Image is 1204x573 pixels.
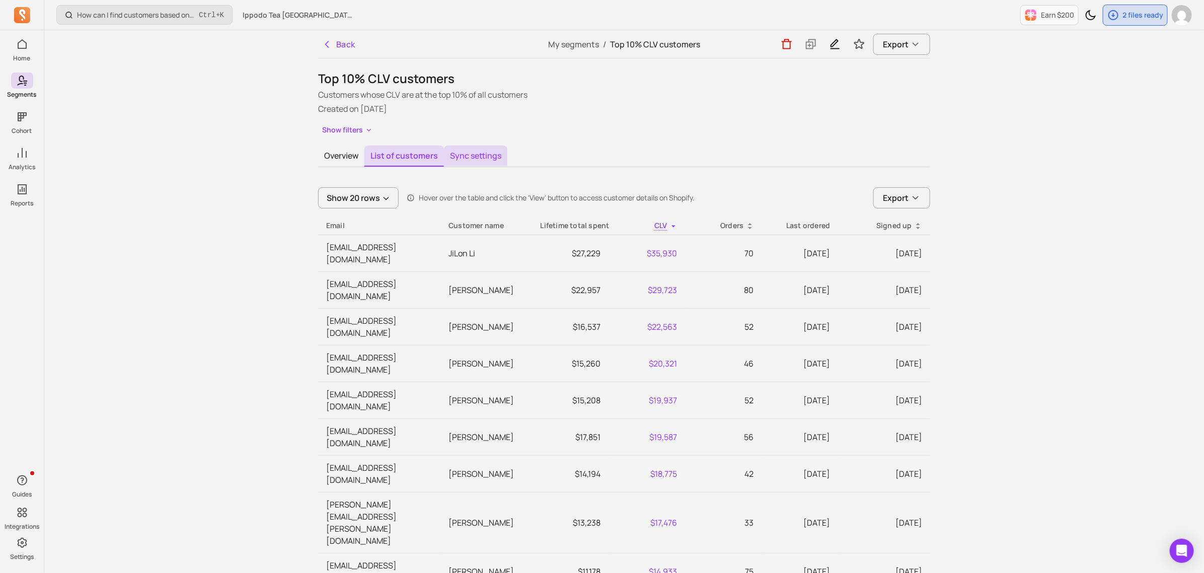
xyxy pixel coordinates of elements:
span: + [199,10,224,20]
td: 46 [686,345,762,382]
p: 2 files ready [1122,10,1163,20]
p: Customer name [448,221,524,231]
p: [DATE] [847,247,922,259]
td: $22,563 [609,308,686,345]
td: [PERSON_NAME][EMAIL_ADDRESS][PERSON_NAME][DOMAIN_NAME] [318,492,440,553]
button: Export [873,34,930,55]
p: [DATE] [770,247,831,259]
div: Orders [694,221,754,231]
td: [EMAIL_ADDRESS][DOMAIN_NAME] [318,308,440,345]
td: 33 [686,492,762,553]
p: [DATE] [847,468,922,480]
td: $17,476 [609,492,686,553]
p: [DATE] [770,394,831,406]
td: $16,537 [533,308,609,345]
td: [EMAIL_ADDRESS][DOMAIN_NAME] [318,418,440,455]
button: Overview [318,146,364,166]
h1: Top 10% CLV customers [318,70,930,87]
div: Last ordered [770,221,831,231]
button: Earn $200 [1020,5,1079,25]
button: Toggle favorite [849,34,869,54]
button: Sync settings [444,146,507,167]
div: Open Intercom Messenger [1170,539,1194,563]
td: $14,194 [533,455,609,492]
td: [EMAIL_ADDRESS][DOMAIN_NAME] [318,382,440,418]
button: Ippodo Tea [GEOGRAPHIC_DATA] & [GEOGRAPHIC_DATA] [237,6,362,24]
p: JiLon Li [448,247,524,259]
p: [DATE] [770,357,831,370]
td: $22,957 [533,271,609,308]
p: [PERSON_NAME] [448,431,524,443]
p: Created on [DATE] [318,103,930,115]
button: 2 files ready [1103,5,1168,26]
p: [PERSON_NAME] [448,394,524,406]
button: List of customers [364,146,444,167]
td: $35,930 [609,235,686,271]
p: Earn $200 [1041,10,1074,20]
p: How can I find customers based on RFM and lifecycle stages? [77,10,195,20]
span: Export [883,192,909,204]
td: $15,208 [533,382,609,418]
p: Settings [10,553,34,561]
td: 80 [686,271,762,308]
p: [DATE] [770,284,831,296]
p: [PERSON_NAME] [448,468,524,480]
p: [DATE] [847,431,922,443]
p: [DATE] [770,468,831,480]
p: [DATE] [847,394,922,406]
p: Home [14,54,31,62]
td: $27,229 [533,235,609,271]
td: $13,238 [533,492,609,553]
button: Show 20 rows [318,187,399,208]
td: $18,775 [609,455,686,492]
td: [EMAIL_ADDRESS][DOMAIN_NAME] [318,455,440,492]
p: Guides [12,490,32,498]
p: [DATE] [847,284,922,296]
p: [DATE] [770,431,831,443]
span: CLV [654,221,667,230]
p: Segments [8,91,37,99]
button: Export [873,187,930,208]
p: [PERSON_NAME] [448,517,524,529]
td: $19,937 [609,382,686,418]
p: Integrations [5,523,39,531]
span: Export [883,38,909,50]
button: Show filters [318,123,377,137]
kbd: Ctrl [199,10,216,20]
a: My segments [548,39,599,50]
td: 70 [686,235,762,271]
kbd: K [220,11,224,19]
p: [PERSON_NAME] [448,357,524,370]
td: 52 [686,308,762,345]
td: $20,321 [609,345,686,382]
p: [DATE] [770,321,831,333]
td: 52 [686,382,762,418]
button: Guides [11,470,33,500]
td: 56 [686,418,762,455]
div: Signed up [847,221,922,231]
div: Email [326,221,432,231]
button: Toggle dark mode [1081,5,1101,25]
button: How can I find customers based on RFM and lifecycle stages?Ctrl+K [56,5,233,25]
td: $19,587 [609,418,686,455]
td: $15,260 [533,345,609,382]
p: Reports [11,199,33,207]
p: Cohort [12,127,32,135]
td: [EMAIL_ADDRESS][DOMAIN_NAME] [318,345,440,382]
p: [DATE] [847,321,922,333]
img: avatar [1172,5,1192,25]
p: Analytics [9,163,35,171]
td: [EMAIL_ADDRESS][DOMAIN_NAME] [318,235,440,271]
p: [DATE] [847,517,922,529]
td: $29,723 [609,271,686,308]
span: / [599,39,610,50]
p: [PERSON_NAME] [448,321,524,333]
p: [DATE] [847,357,922,370]
div: Lifetime total spent [541,221,601,231]
span: Ippodo Tea [GEOGRAPHIC_DATA] & [GEOGRAPHIC_DATA] [243,10,356,20]
td: $17,851 [533,418,609,455]
p: Customers whose CLV are at the top 10% of all customers [318,89,930,101]
p: [DATE] [770,517,831,529]
td: [EMAIL_ADDRESS][DOMAIN_NAME] [318,271,440,308]
span: Top 10% CLV customers [610,39,700,50]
